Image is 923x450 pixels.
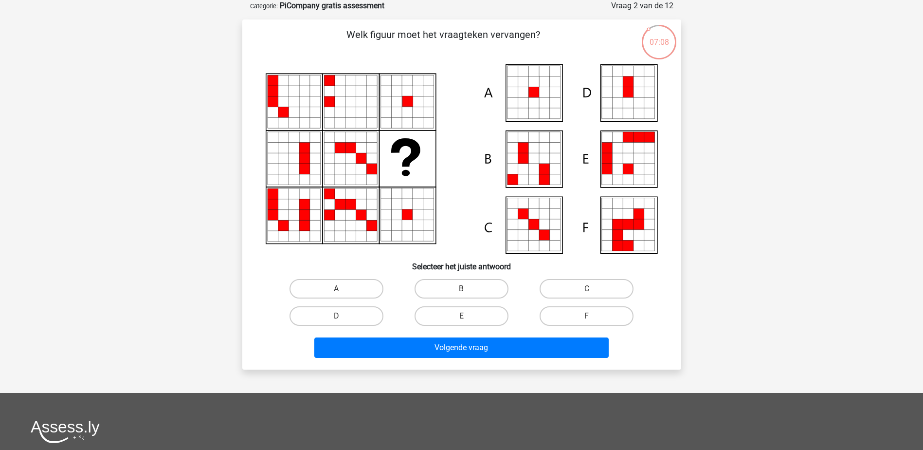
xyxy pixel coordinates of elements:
[290,306,383,326] label: D
[280,1,384,10] strong: PiCompany gratis assessment
[415,306,508,326] label: E
[540,306,633,326] label: F
[415,279,508,299] label: B
[250,2,278,10] small: Categorie:
[540,279,633,299] label: C
[314,337,609,358] button: Volgende vraag
[31,420,100,443] img: Assessly logo
[258,27,629,56] p: Welk figuur moet het vraagteken vervangen?
[258,254,666,271] h6: Selecteer het juiste antwoord
[290,279,383,299] label: A
[641,24,677,48] div: 07:08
